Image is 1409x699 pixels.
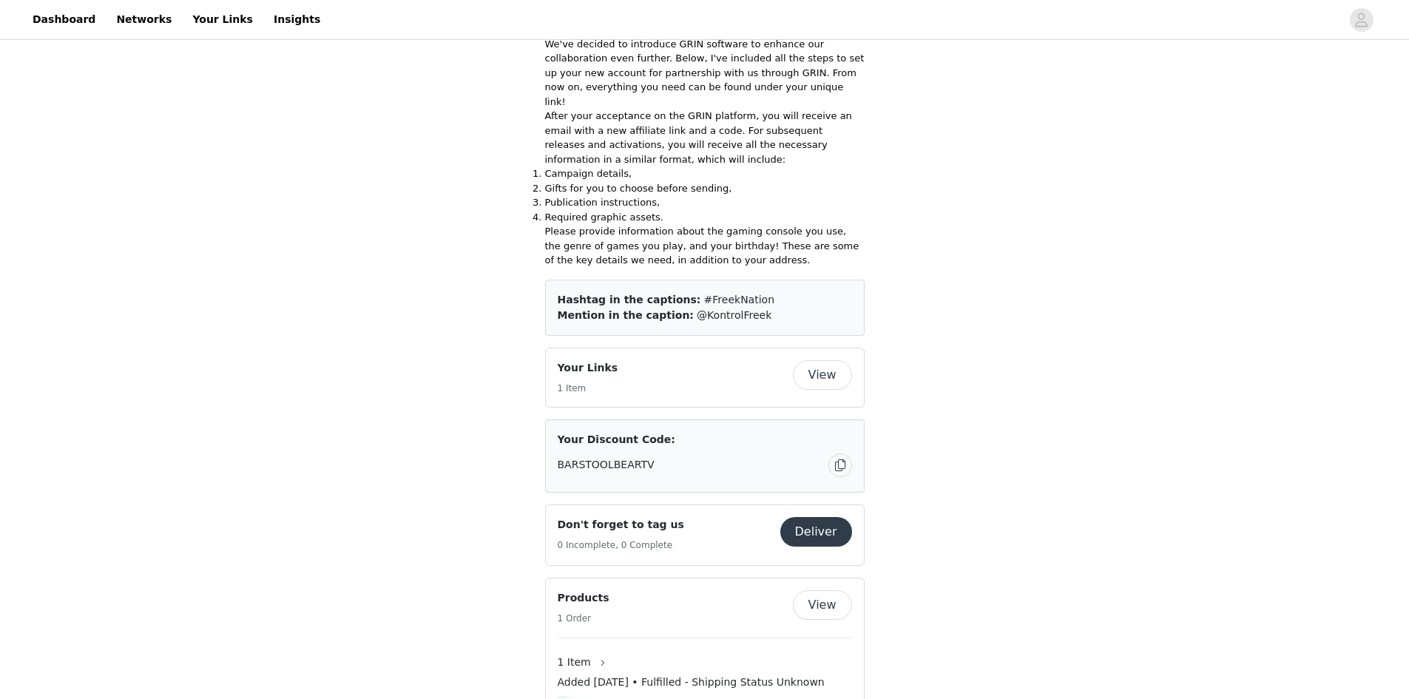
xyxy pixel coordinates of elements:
[545,166,865,181] li: Campaign details,
[24,3,104,36] a: Dashboard
[107,3,180,36] a: Networks
[704,294,774,305] span: #FreekNation
[558,655,591,670] span: 1 Item
[558,382,618,395] h5: 1 Item
[558,612,609,625] h5: 1 Order
[545,504,865,566] div: Don't forget to tag us
[558,360,618,376] h4: Your Links
[780,517,852,547] button: Deliver
[558,517,684,533] h4: Don't forget to tag us
[545,181,865,196] li: Gifts for you to choose before sending,
[545,195,865,210] li: Publication instructions,
[183,3,262,36] a: Your Links
[558,538,684,552] h5: 0 Incomplete, 0 Complete
[558,294,701,305] span: Hashtag in the captions:
[1354,8,1368,32] div: avatar
[558,590,609,606] h4: Products
[558,432,675,448] span: Your Discount Code:
[558,675,825,690] span: Added [DATE] • Fulfilled - Shipping Status Unknown
[265,3,329,36] a: Insights
[545,109,865,166] p: After your acceptance on the GRIN platform, you will receive an email with a new affiliate link a...
[545,210,865,225] li: Required graphic assets.
[793,360,852,390] button: View
[558,457,655,473] span: BARSTOOLBEARTV
[545,224,865,268] p: Please provide information about the gaming console you use, the genre of games you play, and you...
[545,22,865,109] p: We're excited to have you as part of our FreekNation family! We've decided to introduce GRIN soft...
[793,590,852,620] button: View
[558,309,694,321] span: Mention in the caption:
[697,309,771,321] span: @KontrolFreek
